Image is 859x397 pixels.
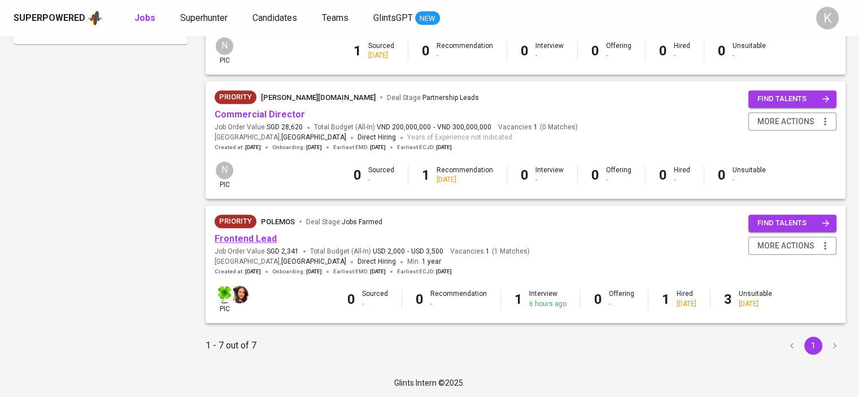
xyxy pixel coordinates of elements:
span: Earliest EMD : [333,143,386,151]
span: Vacancies ( 0 Matches ) [498,123,578,132]
p: 1 - 7 out of 7 [206,339,256,352]
span: Earliest ECJD : [397,143,452,151]
a: Candidates [252,11,299,25]
div: [DATE] [437,175,493,185]
button: find talents [748,215,836,232]
span: Priority [215,91,256,103]
span: Jobs Farmed [342,218,382,226]
b: Jobs [134,12,155,23]
span: Years of Experience not indicated. [407,132,514,143]
span: 1 [532,123,538,132]
div: K [816,7,839,29]
div: Hired [674,41,690,60]
span: [DATE] [436,143,452,151]
span: Deal Stage : [306,218,382,226]
div: Hired [677,289,696,308]
nav: pagination navigation [781,337,845,355]
span: [DATE] [245,268,261,276]
div: N [215,36,234,56]
b: 0 [594,291,602,307]
div: Recommendation [437,165,493,185]
span: [DATE] [370,143,386,151]
div: Unsuitable [739,289,772,308]
div: - [535,175,564,185]
div: pic [215,160,234,190]
a: Jobs [134,11,158,25]
div: Recommendation [437,41,493,60]
span: [DATE] [370,268,386,276]
div: Offering [606,41,631,60]
div: Interview [535,165,564,185]
span: USD 2,000 [373,247,405,256]
div: New Job received from Demand Team [215,215,256,228]
div: Unsuitable [732,165,766,185]
span: find talents [757,217,830,230]
span: Deal Stage : [387,94,479,102]
div: - [674,175,690,185]
span: more actions [757,115,814,129]
div: Interview [535,41,564,60]
span: Job Order Value [215,247,299,256]
span: [DATE] [306,143,322,151]
span: [PERSON_NAME][DOMAIN_NAME] [261,93,376,102]
span: VND 200,000,000 [377,123,431,132]
button: page 1 [804,337,822,355]
b: 0 [347,291,355,307]
b: 0 [521,43,529,59]
span: NEW [415,13,440,24]
div: Hired [674,165,690,185]
span: Created at : [215,268,261,276]
b: 0 [718,43,726,59]
span: USD 3,500 [411,247,443,256]
b: 0 [521,167,529,183]
b: 0 [591,167,599,183]
b: 0 [591,43,599,59]
div: - [437,51,493,60]
img: f9493b8c-82b8-4f41-8722-f5d69bb1b761.jpg [216,286,233,303]
b: 3 [724,291,732,307]
span: SGD 28,620 [267,123,303,132]
span: [GEOGRAPHIC_DATA] [281,256,346,268]
span: Partnership Leads [422,94,479,102]
div: 6 hours ago [529,299,566,309]
span: [GEOGRAPHIC_DATA] [281,132,346,143]
span: Polemos [261,217,295,226]
div: Sourced [368,41,394,60]
span: [DATE] [306,268,322,276]
button: more actions [748,237,836,255]
span: Direct Hiring [357,258,396,265]
div: [DATE] [677,299,696,309]
span: [DATE] [245,143,261,151]
div: - [368,175,394,185]
img: thao.thai@glints.com [231,286,248,303]
b: 1 [354,43,361,59]
span: Vacancies ( 1 Matches ) [450,247,530,256]
span: 1 [484,247,490,256]
span: [GEOGRAPHIC_DATA] , [215,256,346,268]
a: GlintsGPT NEW [373,11,440,25]
span: Onboarding : [272,143,322,151]
div: [DATE] [368,51,394,60]
div: - [732,175,766,185]
b: 0 [659,167,667,183]
a: Superhunter [180,11,230,25]
span: Teams [322,12,348,23]
b: 0 [659,43,667,59]
div: [DATE] [739,299,772,309]
span: Job Order Value [215,123,303,132]
span: - [433,123,435,132]
div: - [430,299,487,309]
img: app logo [88,10,103,27]
div: - [535,51,564,60]
b: 1 [514,291,522,307]
span: GlintsGPT [373,12,413,23]
div: - [732,51,766,60]
span: Created at : [215,143,261,151]
div: pic [215,36,234,66]
span: Earliest ECJD : [397,268,452,276]
div: Offering [606,165,631,185]
span: 1 year [422,258,441,265]
span: Priority [215,216,256,227]
span: Direct Hiring [357,133,396,141]
div: Unsuitable [732,41,766,60]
